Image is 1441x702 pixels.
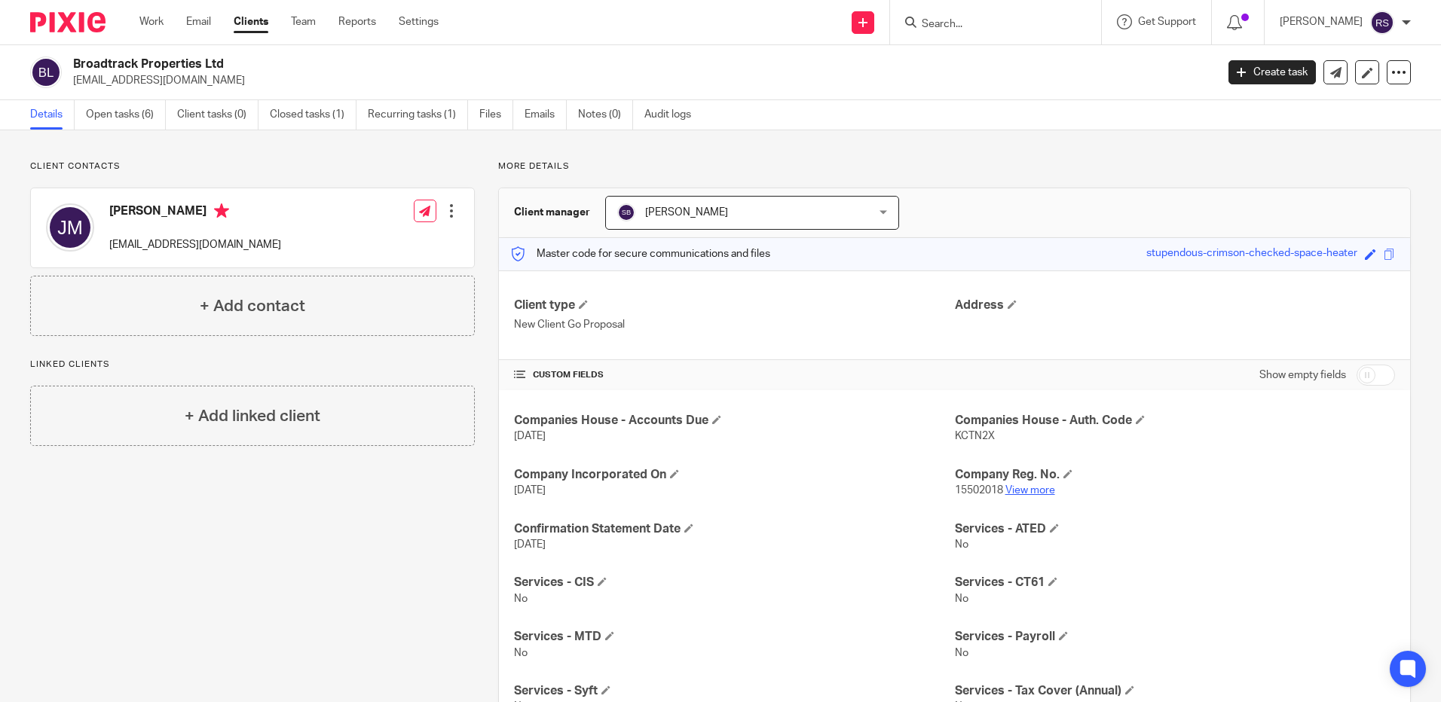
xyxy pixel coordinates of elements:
p: [PERSON_NAME] [1280,14,1363,29]
span: No [955,539,968,550]
span: [PERSON_NAME] [645,207,728,218]
a: Closed tasks (1) [270,100,356,130]
span: No [955,594,968,604]
p: Linked clients [30,359,475,371]
span: KCTN2X [955,431,995,441]
p: Master code for secure communications and files [510,246,770,261]
a: Team [291,14,316,29]
h4: Services - MTD [514,629,954,645]
p: [EMAIL_ADDRESS][DOMAIN_NAME] [73,73,1206,88]
a: Work [139,14,164,29]
h4: Address [955,298,1395,313]
a: Open tasks (6) [86,100,166,130]
a: Client tasks (0) [177,100,259,130]
span: No [514,648,528,658]
span: 15502018 [955,485,1003,496]
h4: + Add contact [200,295,305,318]
h4: + Add linked client [185,404,320,428]
h3: Client manager [514,205,590,220]
img: Pixie [30,12,106,32]
img: svg%3E [1370,11,1394,35]
h4: [PERSON_NAME] [109,203,281,222]
img: svg%3E [30,56,62,88]
a: Emails [525,100,567,130]
p: More details [498,160,1411,172]
h2: Broadtrack Properties Ltd [73,56,979,72]
div: stupendous-crimson-checked-space-heater [1146,246,1357,263]
a: Email [186,14,211,29]
a: Clients [234,14,268,29]
input: Search [920,18,1056,32]
a: View more [1005,485,1055,496]
p: [EMAIL_ADDRESS][DOMAIN_NAME] [109,237,281,252]
label: Show empty fields [1259,368,1346,383]
h4: Companies House - Auth. Code [955,413,1395,429]
a: Create task [1228,60,1316,84]
h4: Client type [514,298,954,313]
h4: Services - ATED [955,521,1395,537]
span: [DATE] [514,485,546,496]
h4: Companies House - Accounts Due [514,413,954,429]
h4: Company Incorporated On [514,467,954,483]
a: Recurring tasks (1) [368,100,468,130]
img: svg%3E [46,203,94,252]
span: Get Support [1138,17,1196,27]
h4: CUSTOM FIELDS [514,369,954,381]
p: Client contacts [30,160,475,172]
h4: Company Reg. No. [955,467,1395,483]
h4: Services - CIS [514,575,954,591]
a: Settings [399,14,439,29]
h4: Services - CT61 [955,575,1395,591]
i: Primary [214,203,229,218]
a: Audit logs [644,100,702,130]
h4: Services - Payroll [955,629,1395,645]
a: Notes (0) [578,100,633,130]
span: No [514,594,528,604]
a: Details [30,100,75,130]
h4: Confirmation Statement Date [514,521,954,537]
span: No [955,648,968,658]
h4: Services - Syft [514,683,954,699]
h4: Services - Tax Cover (Annual) [955,683,1395,699]
p: New Client Go Proposal [514,317,954,332]
img: svg%3E [617,203,635,221]
a: Files [479,100,513,130]
span: [DATE] [514,431,546,441]
span: [DATE] [514,539,546,550]
a: Reports [338,14,376,29]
